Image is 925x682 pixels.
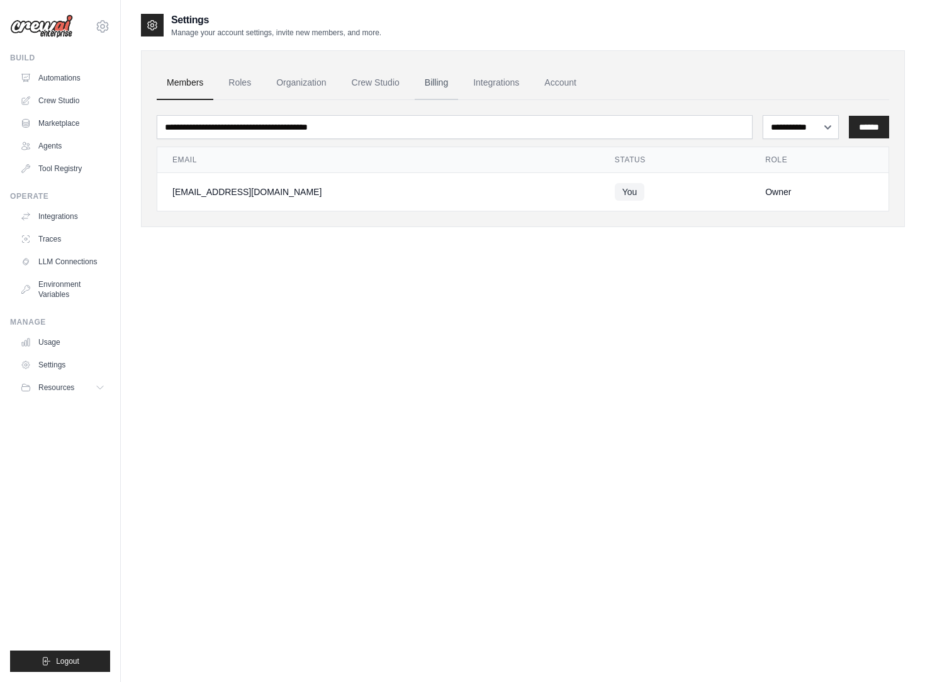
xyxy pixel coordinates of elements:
span: Resources [38,383,74,393]
a: Integrations [15,206,110,226]
span: You [615,183,645,201]
div: Owner [765,186,873,198]
a: Tool Registry [15,159,110,179]
div: Operate [10,191,110,201]
img: Logo [10,14,73,38]
a: Traces [15,229,110,249]
div: Manage [10,317,110,327]
a: Members [157,66,213,100]
button: Resources [15,377,110,398]
th: Email [157,147,600,173]
button: Logout [10,651,110,672]
a: Settings [15,355,110,375]
a: Account [534,66,586,100]
div: [EMAIL_ADDRESS][DOMAIN_NAME] [172,186,585,198]
a: Usage [15,332,110,352]
a: Agents [15,136,110,156]
a: Organization [266,66,336,100]
h2: Settings [171,13,381,28]
a: Automations [15,68,110,88]
a: Crew Studio [342,66,410,100]
a: Marketplace [15,113,110,133]
a: Environment Variables [15,274,110,305]
p: Manage your account settings, invite new members, and more. [171,28,381,38]
a: Billing [415,66,458,100]
th: Role [750,147,889,173]
div: Build [10,53,110,63]
a: Roles [218,66,261,100]
span: Logout [56,656,79,666]
a: Integrations [463,66,529,100]
a: Crew Studio [15,91,110,111]
th: Status [600,147,750,173]
a: LLM Connections [15,252,110,272]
